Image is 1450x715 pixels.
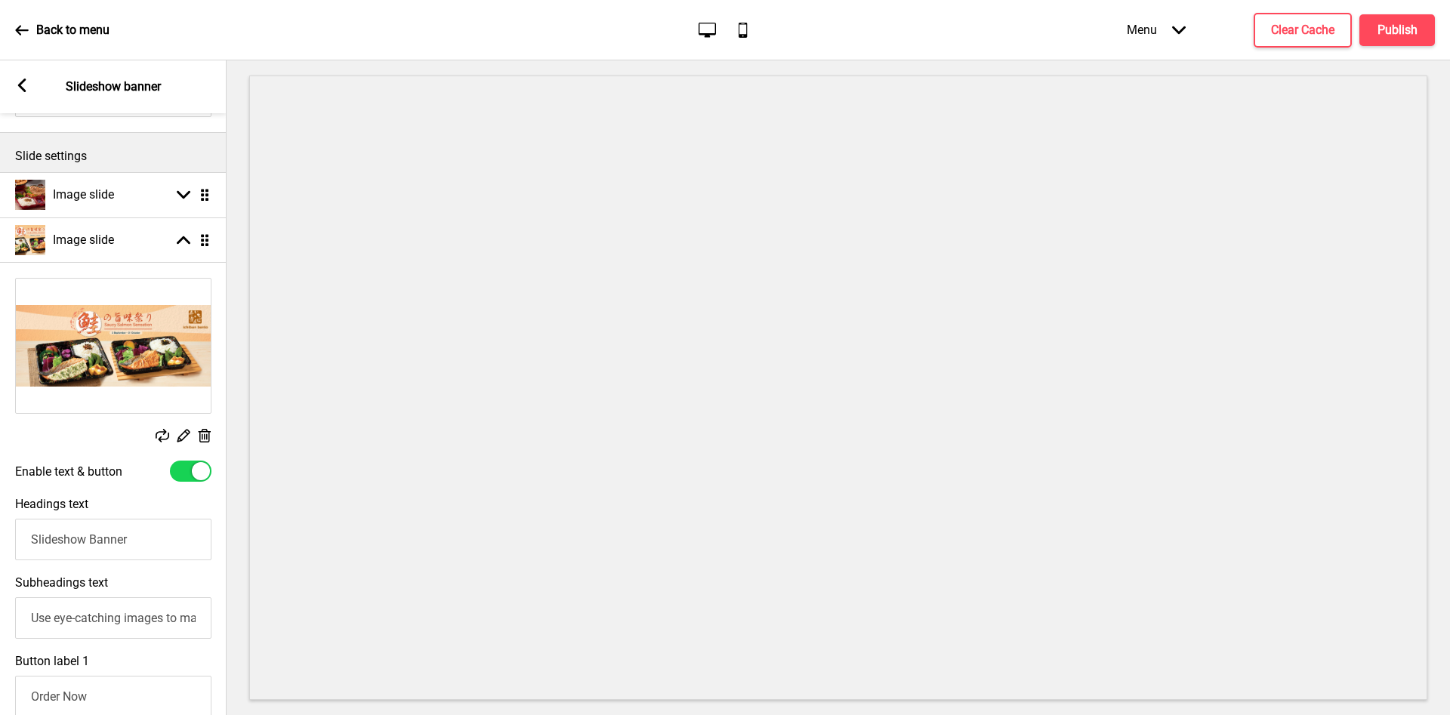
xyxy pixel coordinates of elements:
[66,79,161,95] p: Slideshow banner
[53,186,114,203] h4: Image slide
[1377,22,1418,39] h4: Publish
[15,148,211,165] p: Slide settings
[15,575,108,590] label: Subheadings text
[15,654,89,668] label: Button label 1
[15,10,110,51] a: Back to menu
[36,22,110,39] p: Back to menu
[1359,14,1435,46] button: Publish
[53,232,114,248] h4: Image slide
[1112,8,1201,52] div: Menu
[1254,13,1352,48] button: Clear Cache
[1271,22,1334,39] h4: Clear Cache
[16,279,211,413] img: Image
[15,497,88,511] label: Headings text
[15,464,122,479] label: Enable text & button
